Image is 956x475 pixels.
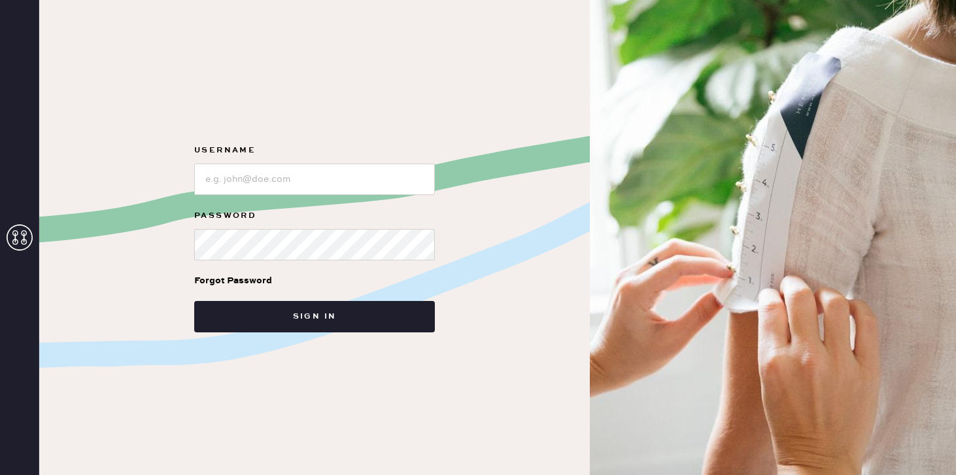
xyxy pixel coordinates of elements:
div: Forgot Password [194,273,272,288]
input: e.g. john@doe.com [194,164,435,195]
label: Password [194,208,435,224]
a: Forgot Password [194,260,272,301]
label: Username [194,143,435,158]
button: Sign in [194,301,435,332]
